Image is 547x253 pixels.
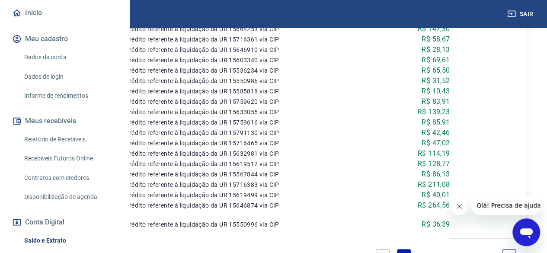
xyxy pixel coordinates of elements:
p: R$ 40,01 [422,190,450,200]
button: Sair [505,6,537,22]
p: R$ 42,46 [422,128,450,138]
a: Informe de rendimentos [21,87,119,105]
p: R$ 114,19 [418,148,450,159]
p: R$ 69,61 [422,55,450,65]
p: R$ 10,43 [422,86,450,96]
iframe: Botão para abrir a janela de mensagens [512,218,540,246]
p: R$ 65,50 [422,65,450,76]
p: R$ 139,23 [418,107,450,117]
button: Conta Digital [10,213,119,232]
p: Crédito referente à liquidação da UR 15619499 via CIP [125,191,383,199]
a: Recebíveis Futuros Online [21,150,119,167]
p: Crédito referente à liquidação da UR 15585818 via CIP [125,87,383,96]
p: Crédito referente à liquidação da UR 15759620 via CIP [125,97,383,106]
p: Crédito referente à liquidação da UR 15567844 via CIP [125,170,383,179]
p: R$ 85,91 [422,117,450,128]
p: Crédito referente à liquidação da UR 15632981 via CIP [125,149,383,158]
p: R$ 264,56 [418,200,450,211]
p: R$ 128,77 [418,159,450,169]
p: Crédito referente à liquidação da UR 15550996 via CIP [125,220,383,229]
p: R$ 31,52 [422,76,450,86]
p: R$ 86,13 [422,169,450,179]
p: R$ 147,30 [418,24,450,34]
p: R$ 28,13 [422,45,450,55]
p: R$ 47,02 [422,138,450,148]
a: Saldo e Extrato [21,232,119,250]
a: Relatório de Recebíveis [21,131,119,148]
p: Crédito referente à liquidação da UR 15664253 via CIP [125,25,383,33]
p: Crédito referente à liquidação da UR 15646910 via CIP [125,45,383,54]
a: Contratos com credores [21,169,119,187]
iframe: Mensagem da empresa [471,196,540,215]
p: Crédito referente à liquidação da UR 15550986 via CIP [125,77,383,85]
p: R$ 36,39 [422,219,450,230]
p: Crédito referente à liquidação da UR 15791130 via CIP [125,128,383,137]
p: Crédito referente à liquidação da UR 15759616 via CIP [125,118,383,127]
p: Crédito referente à liquidação da UR 15619512 via CIP [125,160,383,168]
a: Dados de login [21,68,119,86]
p: Crédito referente à liquidação da UR 15603340 via CIP [125,56,383,64]
p: Crédito referente à liquidação da UR 15633055 via CIP [125,108,383,116]
p: Crédito referente à liquidação da UR 15716465 via CIP [125,139,383,147]
p: Crédito referente à liquidação da UR 15716383 via CIP [125,180,383,189]
iframe: Fechar mensagem [451,198,468,215]
span: Olá! Precisa de ajuda? [5,6,73,13]
button: Meu cadastro [10,29,119,48]
button: Meus recebíveis [10,112,119,131]
p: Crédito referente à liquidação da UR 15536234 via CIP [125,66,383,75]
a: Dados da conta [21,48,119,66]
p: R$ 83,91 [422,96,450,107]
p: R$ 58,67 [422,34,450,45]
p: Crédito referente à liquidação da UR 15716361 via CIP [125,35,383,44]
a: Início [10,3,119,22]
p: R$ 211,08 [418,179,450,190]
a: Disponibilização de agenda [21,188,119,206]
p: Crédito referente à liquidação da UR 15646874 via CIP [125,201,383,210]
